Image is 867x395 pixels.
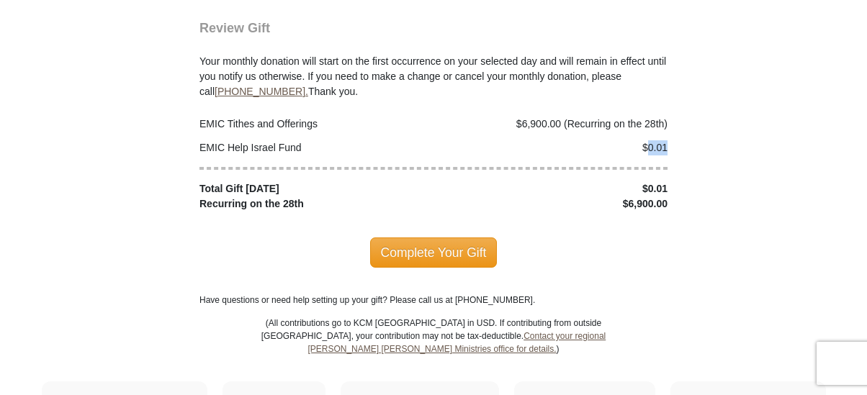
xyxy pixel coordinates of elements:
[433,181,675,196] div: $0.01
[261,317,606,381] p: (All contributions go to KCM [GEOGRAPHIC_DATA] in USD. If contributing from outside [GEOGRAPHIC_D...
[215,86,308,97] a: [PHONE_NUMBER].
[433,196,675,212] div: $6,900.00
[370,237,498,268] span: Complete Your Gift
[199,294,668,307] p: Have questions or need help setting up your gift? Please call us at [PHONE_NUMBER].
[192,196,434,212] div: Recurring on the 28th
[199,37,668,99] div: Your monthly donation will start on the first occurrence on your selected day and will remain in ...
[192,181,434,196] div: Total Gift [DATE]
[199,21,270,35] span: Review Gift
[516,118,668,130] span: $6,900.00 (Recurring on the 28th)
[433,140,675,155] div: $0.01
[192,117,434,132] div: EMIC Tithes and Offerings
[192,140,434,155] div: EMIC Help Israel Fund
